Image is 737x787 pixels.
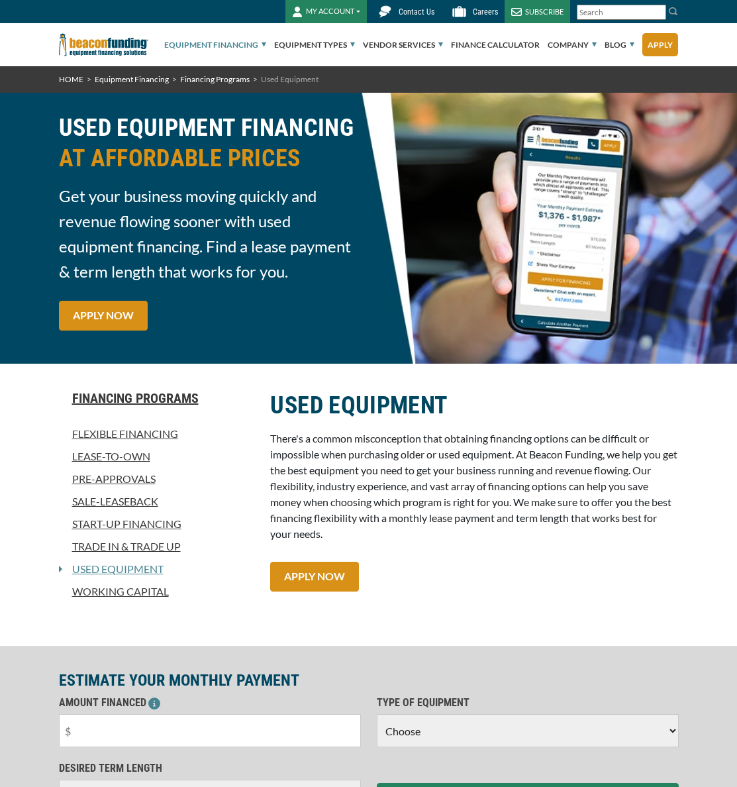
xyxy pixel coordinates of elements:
[270,390,678,421] h2: USED EQUIPMENT
[377,695,679,711] p: TYPE OF EQUIPMENT
[59,74,83,84] a: HOME
[59,714,361,747] input: $
[451,24,540,66] a: Finance Calculator
[642,33,678,56] a: Apply
[59,23,149,66] img: Beacon Funding Corporation logo
[95,74,169,84] a: Equipment Financing
[274,24,355,66] a: Equipment Types
[59,390,255,406] a: Financing Programs
[59,143,361,174] span: AT AFFORDABLE PRICES
[164,24,266,66] a: Equipment Financing
[59,695,361,711] p: AMOUNT FINANCED
[59,448,255,464] a: Lease-To-Own
[261,74,319,84] span: Used Equipment
[59,494,255,509] a: Sale-Leaseback
[548,24,597,66] a: Company
[668,6,679,17] img: Search
[59,672,679,688] p: ESTIMATE YOUR MONTHLY PAYMENT
[59,184,361,284] span: Get your business moving quickly and revenue flowing sooner with used equipment financing. Find a...
[59,113,361,174] h2: USED EQUIPMENT FINANCING
[62,561,164,577] a: Used Equipment
[59,539,255,554] a: Trade In & Trade Up
[605,24,634,66] a: Blog
[59,471,255,487] a: Pre-approvals
[59,516,255,532] a: Start-Up Financing
[270,562,359,592] a: APPLY NOW
[180,74,250,84] a: Financing Programs
[59,426,255,442] a: Flexible Financing
[59,301,148,331] a: APPLY NOW
[270,431,678,542] p: There's a common misconception that obtaining financing options can be difficult or impossible wh...
[652,7,663,18] a: Clear search text
[59,584,255,600] a: Working Capital
[399,7,434,17] span: Contact Us
[363,24,443,66] a: Vendor Services
[473,7,498,17] span: Careers
[577,5,666,20] input: Search
[59,761,361,776] p: DESIRED TERM LENGTH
